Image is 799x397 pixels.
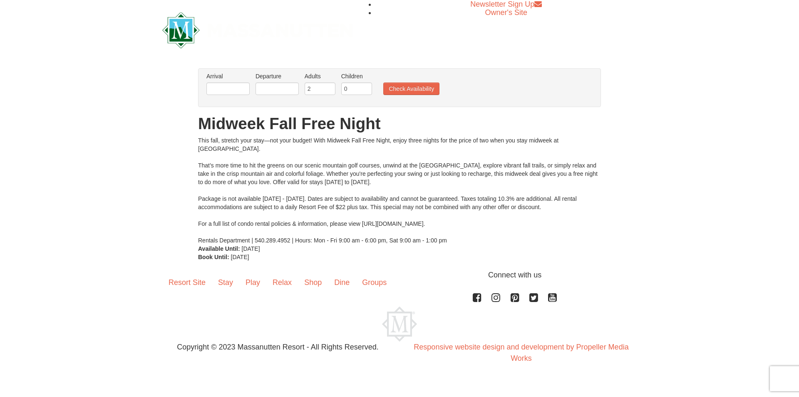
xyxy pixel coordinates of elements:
[198,254,229,260] strong: Book Until:
[383,82,439,95] button: Check Availability
[162,19,353,39] a: Massanutten Resort
[328,270,356,295] a: Dine
[414,343,628,362] a: Responsive website design and development by Propeller Media Works
[266,270,298,295] a: Relax
[162,270,637,281] p: Connect with us
[485,8,527,17] a: Owner's Site
[239,270,266,295] a: Play
[198,115,601,132] h1: Midweek Fall Free Night
[162,270,212,295] a: Resort Site
[382,307,417,342] img: Massanutten Resort Logo
[298,270,328,295] a: Shop
[206,72,250,80] label: Arrival
[256,72,299,80] label: Departure
[231,254,249,260] span: [DATE]
[198,245,240,252] strong: Available Until:
[198,136,601,245] div: This fall, stretch your stay—not your budget! With Midweek Fall Free Night, enjoy three nights fo...
[356,270,393,295] a: Groups
[212,270,239,295] a: Stay
[162,12,353,48] img: Massanutten Resort Logo
[242,245,260,252] span: [DATE]
[305,72,335,80] label: Adults
[341,72,372,80] label: Children
[156,342,399,353] p: Copyright © 2023 Massanutten Resort - All Rights Reserved.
